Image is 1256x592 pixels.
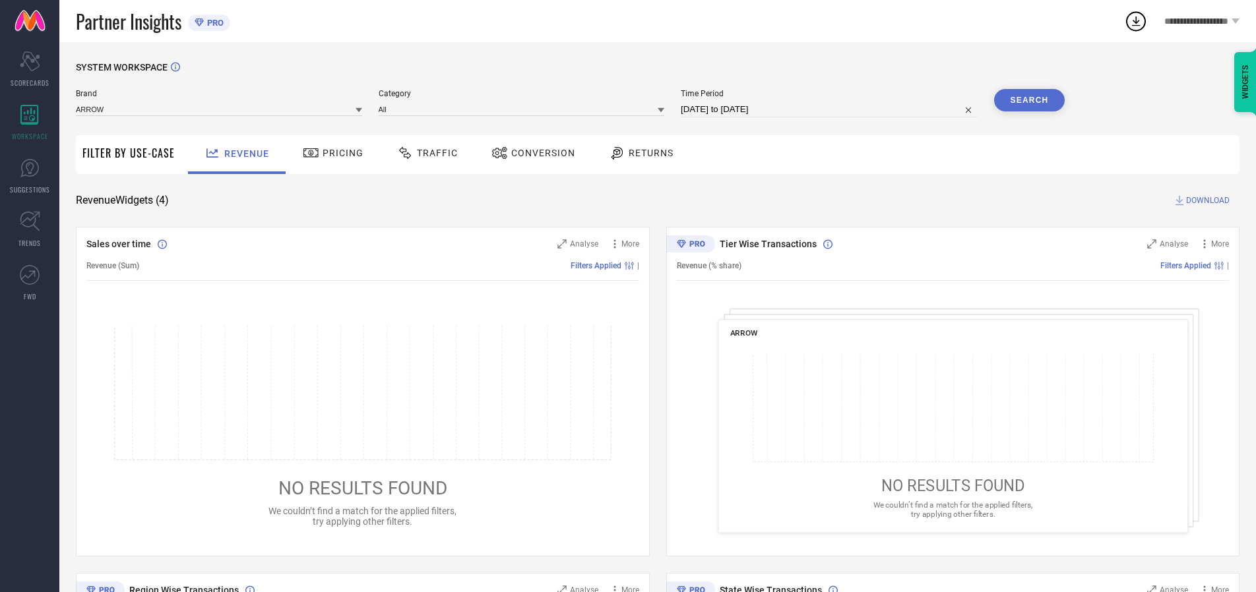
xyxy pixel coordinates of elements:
[881,477,1024,495] span: NO RESULTS FOUND
[86,239,151,249] span: Sales over time
[76,194,169,207] span: Revenue Widgets ( 4 )
[681,102,978,117] input: Select time period
[730,328,757,338] span: ARROW
[82,145,175,161] span: Filter By Use-Case
[1160,239,1188,249] span: Analyse
[24,291,36,301] span: FWD
[1186,194,1230,207] span: DOWNLOAD
[18,238,41,248] span: TRENDS
[76,8,181,35] span: Partner Insights
[666,235,715,255] div: Premium
[224,148,269,159] span: Revenue
[621,239,639,249] span: More
[677,261,741,270] span: Revenue (% share)
[511,148,575,158] span: Conversion
[637,261,639,270] span: |
[1124,9,1148,33] div: Open download list
[629,148,674,158] span: Returns
[570,239,598,249] span: Analyse
[681,89,978,98] span: Time Period
[323,148,363,158] span: Pricing
[1227,261,1229,270] span: |
[994,89,1065,111] button: Search
[379,89,665,98] span: Category
[10,185,50,194] span: SUGGESTIONS
[278,477,447,499] span: NO RESULTS FOUND
[1147,239,1156,249] svg: Zoom
[1211,239,1229,249] span: More
[571,261,621,270] span: Filters Applied
[557,239,567,249] svg: Zoom
[720,239,817,249] span: Tier Wise Transactions
[12,131,48,141] span: WORKSPACE
[268,506,456,527] span: We couldn’t find a match for the applied filters, try applying other filters.
[86,261,139,270] span: Revenue (Sum)
[76,62,168,73] span: SYSTEM WORKSPACE
[1160,261,1211,270] span: Filters Applied
[417,148,458,158] span: Traffic
[76,89,362,98] span: Brand
[204,18,224,28] span: PRO
[11,78,49,88] span: SCORECARDS
[873,500,1032,518] span: We couldn’t find a match for the applied filters, try applying other filters.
